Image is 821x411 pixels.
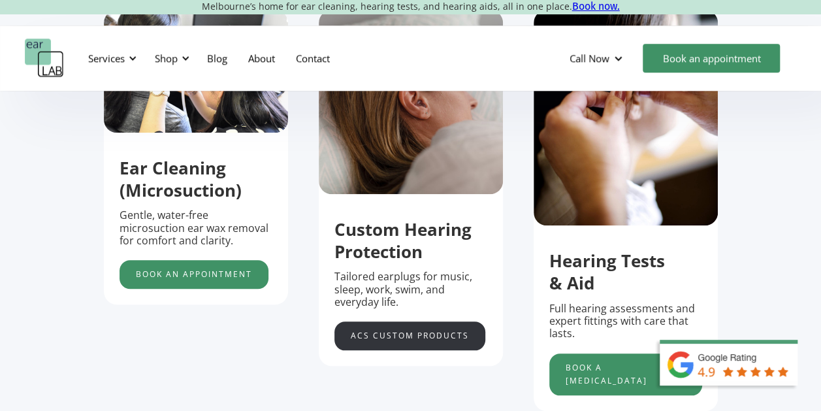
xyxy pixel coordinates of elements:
div: 3 of 5 [534,10,718,411]
a: Book an appointment [643,44,780,73]
div: 1 of 5 [104,10,288,304]
a: Book an appointment [120,260,268,289]
strong: Custom Hearing Protection [334,218,472,263]
a: Book a [MEDICAL_DATA] [549,353,702,395]
strong: Ear Cleaning (Microsuction) [120,156,242,202]
div: Shop [147,39,193,78]
a: acs custom products [334,321,485,350]
a: home [25,39,64,78]
strong: Hearing Tests & Aid [549,249,665,295]
a: Blog [197,39,238,77]
div: Call Now [559,39,636,78]
div: Services [88,52,125,65]
div: Shop [155,52,178,65]
a: About [238,39,285,77]
p: Tailored earplugs for music, sleep, work, swim, and everyday life. [334,271,487,308]
div: 2 of 5 [319,10,503,366]
p: Gentle, water-free microsuction ear wax removal for comfort and clarity. [120,209,272,247]
div: Call Now [570,52,609,65]
a: Contact [285,39,340,77]
div: Services [80,39,140,78]
p: Full hearing assessments and expert fittings with care that lasts. [549,303,702,340]
img: putting hearing protection in [534,10,718,226]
